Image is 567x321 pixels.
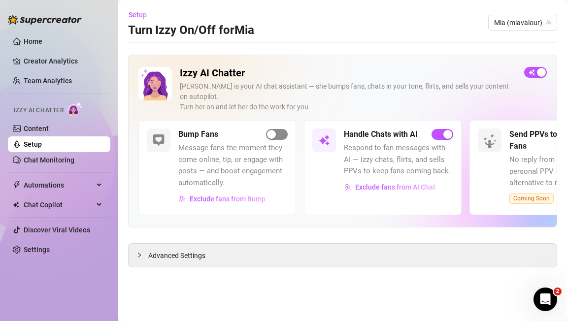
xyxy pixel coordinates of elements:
[24,246,50,254] a: Settings
[178,142,288,189] span: Message fans the moment they come online, tip, or engage with posts — and boost engagement automa...
[344,179,436,195] button: Exclude fans from AI Chat
[344,128,418,140] h5: Handle Chats with AI
[24,226,90,234] a: Discover Viral Videos
[178,191,266,207] button: Exclude fans from Bump
[180,67,516,79] h2: Izzy AI Chatter
[494,15,551,30] span: Mia (miavalour)
[344,142,453,177] span: Respond to fan messages with AI — Izzy chats, flirts, and sells PPVs to keep fans coming back.
[344,184,351,191] img: svg%3e
[138,67,172,100] img: Izzy AI Chatter
[24,140,42,148] a: Setup
[67,102,83,116] img: AI Chatter
[190,195,266,203] span: Exclude fans from Bump
[546,20,552,26] span: team
[318,134,330,146] img: svg%3e
[136,250,148,260] div: collapsed
[13,201,19,208] img: Chat Copilot
[554,288,562,295] span: 2
[24,197,94,213] span: Chat Copilot
[180,81,516,112] div: [PERSON_NAME] is your AI chat assistant — she bumps fans, chats in your tone, flirts, and sells y...
[13,181,21,189] span: thunderbolt
[8,15,82,25] img: logo-BBDzfeDw.svg
[178,128,218,140] h5: Bump Fans
[14,106,64,115] span: Izzy AI Chatter
[355,183,435,191] span: Exclude fans from AI Chat
[24,125,49,132] a: Content
[179,195,186,202] img: svg%3e
[24,177,94,193] span: Automations
[128,7,155,23] button: Setup
[509,193,554,204] span: Coming Soon
[148,250,205,261] span: Advanced Settings
[153,134,165,146] img: svg%3e
[136,252,142,258] span: collapsed
[128,23,254,38] h3: Turn Izzy On/Off for Mia
[24,37,42,45] a: Home
[24,53,102,69] a: Creator Analytics
[24,156,74,164] a: Chat Monitoring
[534,288,557,311] iframe: Intercom live chat
[24,77,72,85] a: Team Analytics
[129,11,147,19] span: Setup
[483,134,499,150] img: silent-fans-ppv-o-N6Mmdf.svg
